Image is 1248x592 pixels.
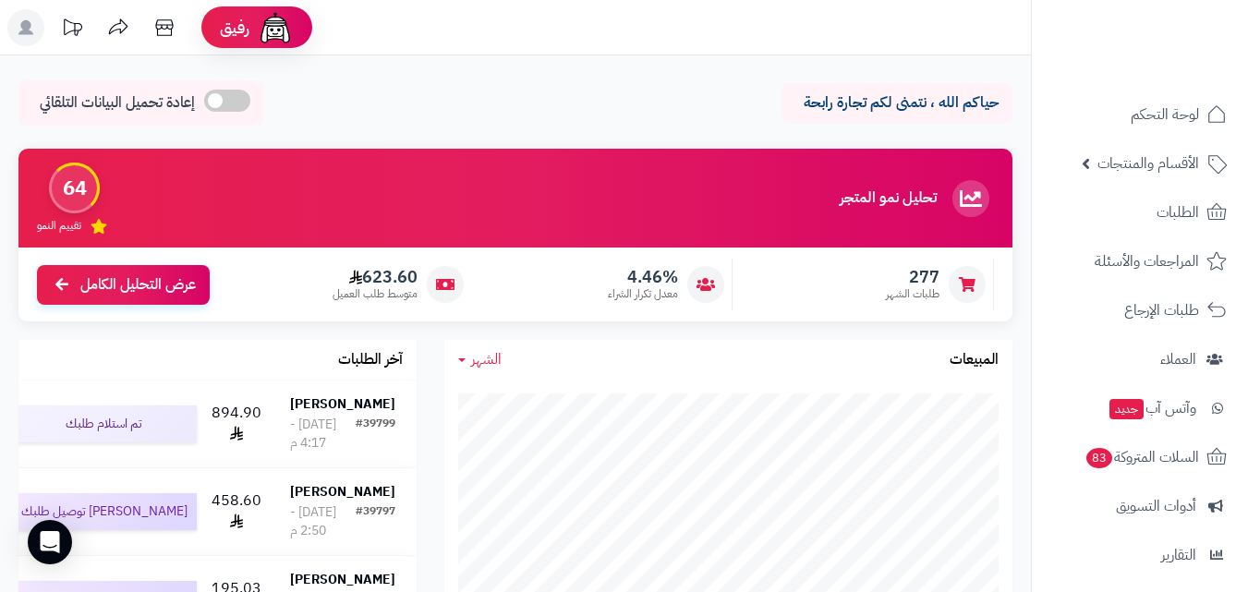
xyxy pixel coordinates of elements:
span: 277 [886,267,939,287]
a: وآتس آبجديد [1043,386,1237,430]
a: العملاء [1043,337,1237,381]
span: طلبات الإرجاع [1124,297,1199,323]
div: Open Intercom Messenger [28,520,72,564]
a: السلات المتروكة83 [1043,435,1237,479]
a: لوحة التحكم [1043,92,1237,137]
strong: [PERSON_NAME] [290,570,395,589]
a: عرض التحليل الكامل [37,265,210,305]
span: إعادة تحميل البيانات التلقائي [40,92,195,114]
img: ai-face.png [257,9,294,46]
a: الطلبات [1043,190,1237,235]
a: تحديثات المنصة [49,9,95,51]
span: رفيق [220,17,249,39]
span: لوحة التحكم [1131,102,1199,127]
span: الشهر [471,348,502,370]
span: التقارير [1161,542,1196,568]
h3: تحليل نمو المتجر [840,190,937,207]
span: 83 [1086,448,1112,468]
span: الطلبات [1157,199,1199,225]
a: طلبات الإرجاع [1043,288,1237,332]
span: العملاء [1160,346,1196,372]
div: [PERSON_NAME] توصيل طلبك [8,493,197,530]
div: #39797 [356,503,395,540]
a: المراجعات والأسئلة [1043,239,1237,284]
td: 458.60 [204,468,269,555]
span: تقييم النمو [37,218,81,234]
span: وآتس آب [1108,395,1196,421]
a: التقارير [1043,533,1237,577]
span: المراجعات والأسئلة [1095,248,1199,274]
div: تم استلام طلبك [8,405,197,442]
span: طلبات الشهر [886,286,939,302]
span: جديد [1109,399,1144,419]
h3: المبيعات [950,352,999,368]
span: عرض التحليل الكامل [80,274,196,296]
h3: آخر الطلبات [338,352,403,368]
a: الشهر [458,349,502,370]
img: logo-2.png [1122,14,1230,53]
span: أدوات التسويق [1116,493,1196,519]
span: متوسط طلب العميل [333,286,418,302]
span: السلات المتروكة [1084,444,1199,470]
span: الأقسام والمنتجات [1097,151,1199,176]
a: أدوات التسويق [1043,484,1237,528]
p: حياكم الله ، نتمنى لكم تجارة رابحة [795,92,999,114]
strong: [PERSON_NAME] [290,482,395,501]
strong: [PERSON_NAME] [290,394,395,414]
span: معدل تكرار الشراء [608,286,678,302]
span: 4.46% [608,267,678,287]
div: #39799 [356,416,395,453]
div: [DATE] - 2:50 م [290,503,356,540]
td: 894.90 [204,381,269,467]
span: 623.60 [333,267,418,287]
div: [DATE] - 4:17 م [290,416,356,453]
